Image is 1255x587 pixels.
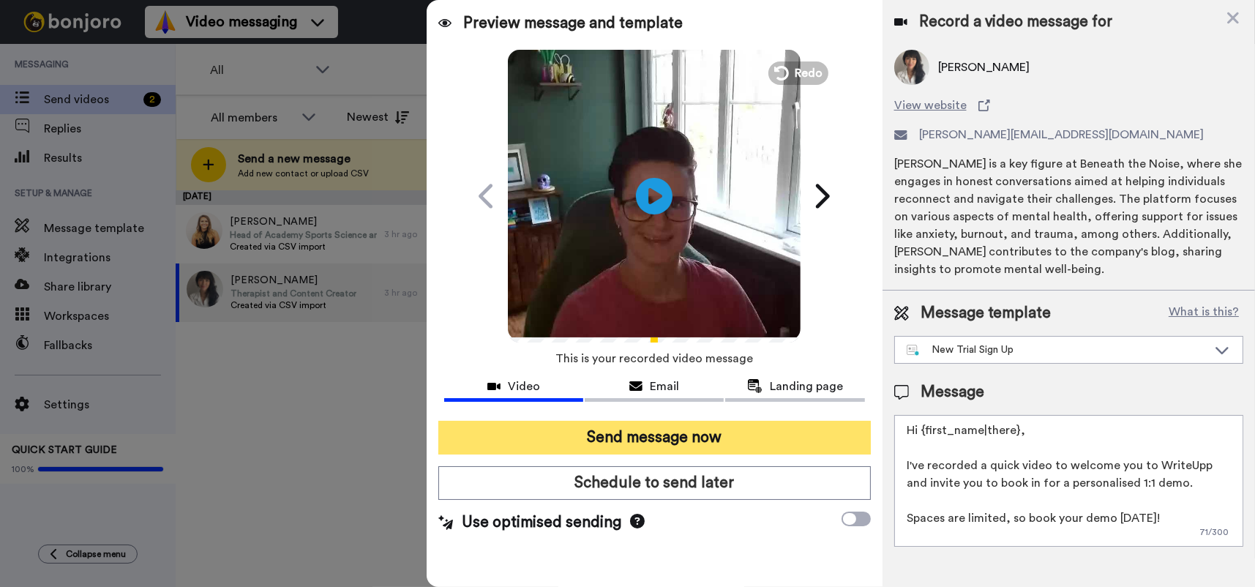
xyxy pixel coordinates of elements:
[894,415,1243,547] textarea: Hi {first_name|there}, I've recorded a quick video to welcome you to WriteUpp and invite you to b...
[894,155,1243,278] div: [PERSON_NAME] is a key figure at Beneath the Noise, where she engages in honest conversations aim...
[921,302,1052,324] span: Message template
[650,378,679,395] span: Email
[770,378,843,395] span: Landing page
[438,466,871,500] button: Schedule to send later
[919,126,1205,143] span: [PERSON_NAME][EMAIL_ADDRESS][DOMAIN_NAME]
[907,345,921,356] img: nextgen-template.svg
[555,343,753,375] span: This is your recorded video message
[894,97,1243,114] a: View website
[1164,302,1243,324] button: What is this?
[894,97,967,114] span: View website
[921,381,984,403] span: Message
[438,421,871,455] button: Send message now
[462,512,621,534] span: Use optimised sending
[508,378,540,395] span: Video
[907,343,1207,357] div: New Trial Sign Up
